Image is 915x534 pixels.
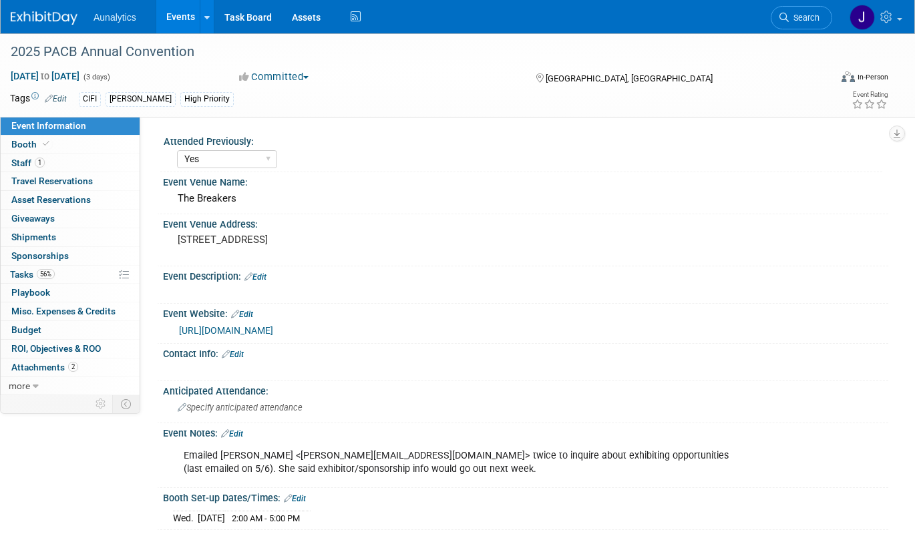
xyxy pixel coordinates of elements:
a: Edit [244,272,266,282]
div: Anticipated Attendance: [163,381,888,398]
span: Attachments [11,362,78,372]
pre: [STREET_ADDRESS] [178,234,451,246]
a: more [1,377,140,395]
div: CIFI [79,92,101,106]
img: Julie Grisanti-Cieslak [850,5,875,30]
span: Travel Reservations [11,176,93,186]
a: Misc. Expenses & Credits [1,302,140,320]
span: more [9,380,30,391]
span: Budget [11,324,41,335]
td: Personalize Event Tab Strip [89,395,113,413]
span: Booth [11,139,52,150]
a: Giveaways [1,210,140,228]
a: Tasks56% [1,266,140,284]
div: Event Format [759,69,888,89]
a: Staff1 [1,154,140,172]
div: Event Rating [852,91,888,98]
div: In-Person [857,72,888,82]
div: Event Description: [163,266,888,284]
a: Asset Reservations [1,191,140,209]
button: Committed [234,70,314,84]
span: 1 [35,158,45,168]
span: Giveaways [11,213,55,224]
a: Search [771,6,832,29]
i: Booth reservation complete [43,140,49,148]
span: Misc. Expenses & Credits [11,306,116,316]
span: Asset Reservations [11,194,91,205]
span: Sponsorships [11,250,69,261]
div: Event Venue Name: [163,172,888,189]
a: Event Information [1,117,140,135]
a: ROI, Objectives & ROO [1,340,140,358]
a: Edit [222,350,244,359]
a: Edit [284,494,306,503]
span: 2 [68,362,78,372]
span: 2:00 AM - 5:00 PM [232,513,300,523]
span: Specify anticipated attendance [178,403,303,413]
a: Booth [1,136,140,154]
a: Sponsorships [1,247,140,265]
div: The Breakers [173,188,878,209]
div: Event Notes: [163,423,888,441]
div: Event Venue Address: [163,214,888,231]
td: Tags [10,91,67,107]
span: to [39,71,51,81]
span: 56% [37,269,55,279]
span: ROI, Objectives & ROO [11,343,101,354]
div: Attended Previously: [164,131,882,148]
img: Format-Inperson.png [842,71,855,82]
div: [PERSON_NAME] [106,92,176,106]
a: Playbook [1,284,140,302]
div: Booth Set-up Dates/Times: [163,488,888,505]
a: Shipments [1,228,140,246]
span: [DATE] [DATE] [10,70,80,82]
div: Contact Info: [163,344,888,361]
img: ExhibitDay [11,11,77,25]
a: Edit [221,429,243,439]
td: Toggle Event Tabs [113,395,140,413]
a: Travel Reservations [1,172,140,190]
span: Shipments [11,232,56,242]
a: [URL][DOMAIN_NAME] [179,325,273,336]
span: Staff [11,158,45,168]
div: Emailed [PERSON_NAME] <[PERSON_NAME][EMAIL_ADDRESS][DOMAIN_NAME]> twice to inquire about exhibiti... [174,443,747,483]
span: Search [789,13,819,23]
div: High Priority [180,92,234,106]
span: Event Information [11,120,86,131]
a: Attachments2 [1,358,140,376]
div: Event Website: [163,304,888,321]
span: [GEOGRAPHIC_DATA], [GEOGRAPHIC_DATA] [546,73,713,83]
span: (3 days) [82,73,110,81]
a: Budget [1,321,140,339]
td: Wed. [173,511,198,525]
span: Playbook [11,287,50,298]
a: Edit [45,94,67,103]
div: 2025 PACB Annual Convention [6,40,813,64]
span: Aunalytics [94,12,136,23]
td: [DATE] [198,511,225,525]
a: Edit [231,310,253,319]
span: Tasks [10,269,55,280]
